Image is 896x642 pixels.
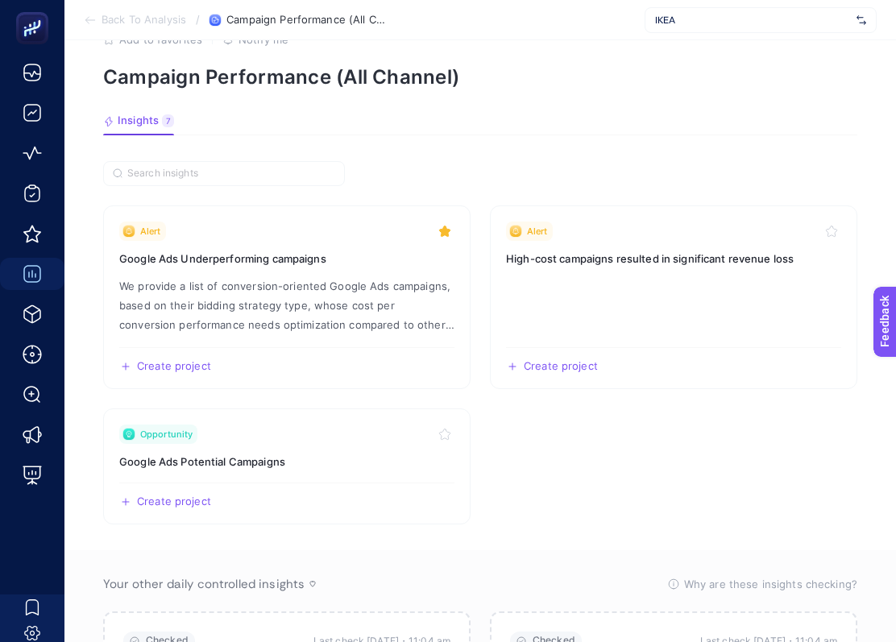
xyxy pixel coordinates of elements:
[527,225,548,238] span: Alert
[103,205,471,389] a: View insight titled We provide a list of conversion-oriented Google Ads campaigns, based on their...
[435,425,454,444] button: Toggle favorite
[103,205,857,524] section: Insight Packages
[162,114,174,127] div: 7
[857,12,866,28] img: svg%3e
[119,495,211,508] button: Create a new project based on this insight
[103,65,857,89] p: Campaign Performance (All Channel)
[137,495,211,508] span: Create project
[684,576,857,592] span: Why are these insights checking?
[119,276,454,334] p: Insight description
[226,14,388,27] span: Campaign Performance (All Channel)
[490,205,857,389] a: View insight titled
[140,428,193,441] span: Opportunity
[10,5,61,18] span: Feedback
[127,168,335,180] input: Search
[140,225,161,238] span: Alert
[506,360,598,373] button: Create a new project based on this insight
[196,13,200,26] span: /
[119,360,211,373] button: Create a new project based on this insight
[506,251,841,267] h3: Insight title
[655,14,850,27] span: IKEA
[118,114,159,127] span: Insights
[822,222,841,241] button: Toggle favorite
[137,360,211,373] span: Create project
[102,14,186,27] span: Back To Analysis
[119,454,454,470] h3: Insight title
[119,251,454,267] h3: Insight title
[103,576,305,592] span: Your other daily controlled insights
[435,222,454,241] button: Toggle favorite
[524,360,598,373] span: Create project
[103,408,471,524] a: View insight titled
